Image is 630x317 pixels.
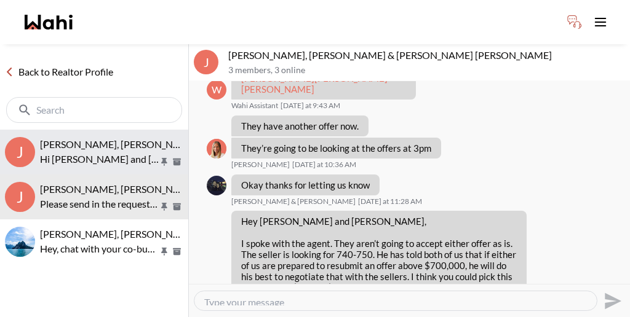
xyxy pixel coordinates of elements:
time: 2025-09-07T13:43:08.814Z [281,101,340,111]
button: Pin [159,202,170,212]
time: 2025-09-07T14:36:30.029Z [292,160,356,170]
p: They have another offer now. [241,120,359,131]
div: W [207,80,226,100]
span: [PERSON_NAME], [PERSON_NAME] & [PERSON_NAME], [PERSON_NAME] [40,138,365,150]
p: I spoke with the agent. They aren’t going to accept either offer as is. The seller is looking for... [241,238,517,304]
p: Hey [PERSON_NAME] and [PERSON_NAME], [241,216,517,227]
div: Jason Brown, Jason & Lauryn Vaz-Brown [5,227,35,257]
div: J [5,137,35,167]
div: J [194,50,218,74]
button: Archive [170,157,183,167]
div: Jason & Lauryn Vaz-Brown [207,176,226,195]
p: Hi [PERSON_NAME] and [PERSON_NAME], looking forward to showing you the home [DATE]! I will make t... [40,152,159,166]
button: Toggle open navigation menu [588,10,613,34]
p: They’re going to be looking at the offers at 3pm [241,143,431,154]
span: [PERSON_NAME] [231,160,290,170]
p: Okay thanks for letting us know [241,179,370,190]
button: Send [597,287,625,315]
button: Pin [159,246,170,257]
textarea: Type your message [204,296,587,305]
p: Hey, chat with your co-buyer here. [40,241,159,256]
div: J [5,182,35,212]
p: 3 members , 3 online [228,65,625,76]
span: Wahi Assistant [231,101,278,111]
span: [PERSON_NAME] & [PERSON_NAME] [231,197,356,206]
img: J [5,227,35,257]
time: 2025-09-07T15:28:06.232Z [358,197,422,206]
a: Wahi homepage [25,15,73,29]
span: [PERSON_NAME], [PERSON_NAME] & [PERSON_NAME] [40,228,285,240]
img: M [207,139,226,158]
button: Pin [159,157,170,167]
button: Archive [170,246,183,257]
input: Search [36,104,154,116]
span: [PERSON_NAME], [PERSON_NAME] & [PERSON_NAME] [PERSON_NAME] [40,183,364,195]
p: Please send in the request through the app and we will get working on it! [40,197,159,211]
img: J [207,176,226,195]
div: Michelle Ryckman [207,139,226,158]
button: Archive [170,202,183,212]
p: [PERSON_NAME], [PERSON_NAME] & [PERSON_NAME] [PERSON_NAME] [228,49,625,61]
